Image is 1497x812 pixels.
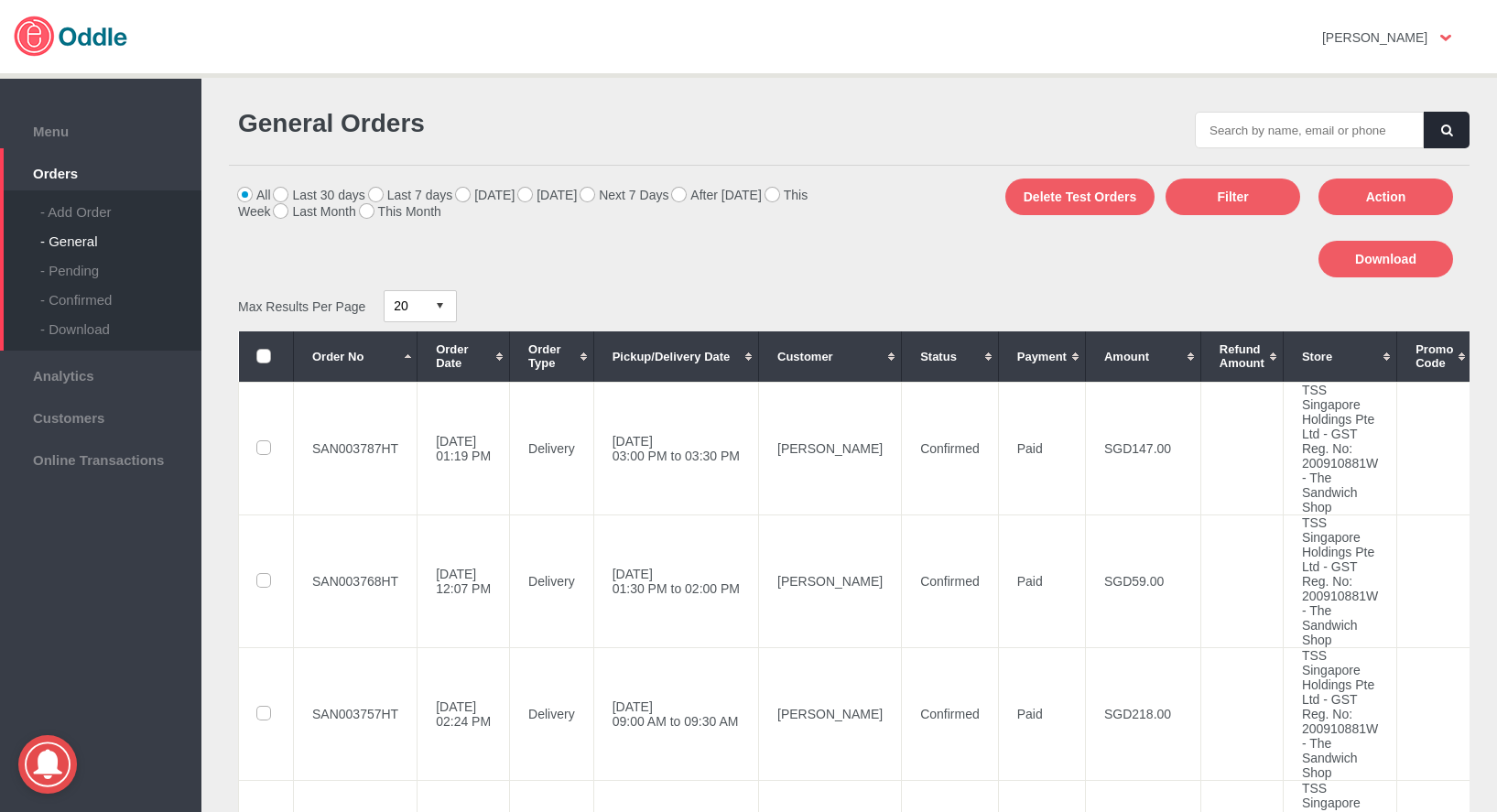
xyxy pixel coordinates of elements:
[238,188,271,202] label: All
[510,647,594,780] td: Delivery
[998,331,1085,382] th: Payment
[1200,331,1283,382] th: Refund Amount
[40,220,201,249] div: - General
[1195,112,1424,148] input: Search by name, email or phone
[518,188,577,202] label: [DATE]
[1283,382,1396,514] td: TSS Singapore Holdings Pte Ltd - GST Reg. No: 200910881W - The Sandwich Shop
[998,514,1085,647] td: Paid
[274,188,364,202] label: Last 30 days
[510,331,594,382] th: Order Type
[294,514,418,647] td: SAN003768HT
[238,298,365,313] span: Max Results Per Page
[40,278,201,308] div: - Confirmed
[1005,179,1155,215] button: Delete Test Orders
[998,382,1085,514] td: Paid
[40,308,201,337] div: - Download
[1440,35,1451,41] img: user-option-arrow.png
[294,382,418,514] td: SAN003787HT
[9,161,192,181] span: Orders
[1085,382,1200,514] td: SGD147.00
[759,514,902,647] td: [PERSON_NAME]
[902,514,999,647] td: Confirmed
[902,382,999,514] td: Confirmed
[456,188,515,202] label: [DATE]
[1322,30,1427,45] strong: [PERSON_NAME]
[9,119,192,139] span: Menu
[294,647,418,780] td: SAN003757HT
[759,647,902,780] td: [PERSON_NAME]
[1085,514,1200,647] td: SGD59.00
[510,382,594,514] td: Delivery
[418,514,510,647] td: [DATE] 12:07 PM
[593,331,758,382] th: Pickup/Delivery Date
[902,647,999,780] td: Confirmed
[418,382,510,514] td: [DATE] 01:19 PM
[274,204,355,219] label: Last Month
[238,109,841,138] h1: General Orders
[1283,647,1396,780] td: TSS Singapore Holdings Pte Ltd - GST Reg. No: 200910881W - The Sandwich Shop
[418,647,510,780] td: [DATE] 02:24 PM
[1166,179,1300,215] button: Filter
[580,188,668,202] label: Next 7 Days
[9,406,192,426] span: Customers
[294,331,418,382] th: Order No
[593,382,758,514] td: [DATE] 03:00 PM to 03:30 PM
[593,647,758,780] td: [DATE] 09:00 AM to 09:30 AM
[9,448,192,468] span: Online Transactions
[1085,331,1200,382] th: Amount
[1318,179,1453,215] button: Action
[418,331,510,382] th: Order Date
[902,331,999,382] th: Status
[1397,331,1472,382] th: Promo Code
[759,382,902,514] td: [PERSON_NAME]
[510,514,594,647] td: Delivery
[1318,241,1453,277] button: Download
[40,249,201,278] div: - Pending
[1085,647,1200,780] td: SGD218.00
[593,514,758,647] td: [DATE] 01:30 PM to 02:00 PM
[672,188,762,202] label: After [DATE]
[40,190,201,220] div: - Add Order
[1283,331,1396,382] th: Store
[9,363,192,384] span: Analytics
[360,204,441,219] label: This Month
[759,331,902,382] th: Customer
[369,188,453,202] label: Last 7 days
[998,647,1085,780] td: Paid
[1283,514,1396,647] td: TSS Singapore Holdings Pte Ltd - GST Reg. No: 200910881W - The Sandwich Shop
